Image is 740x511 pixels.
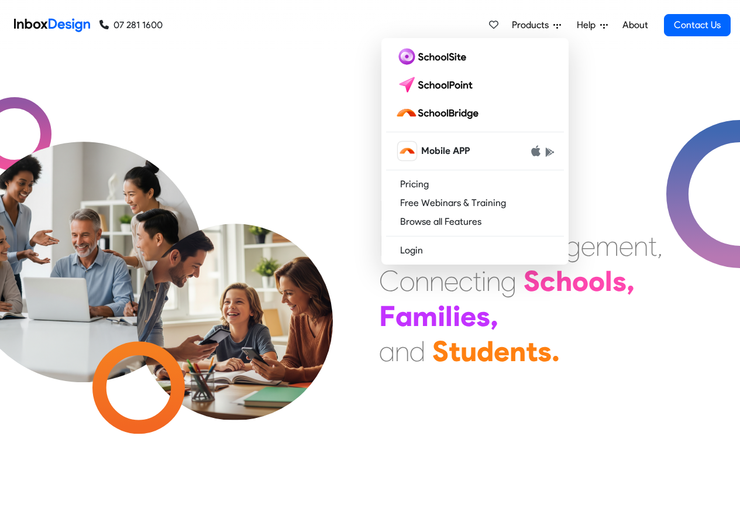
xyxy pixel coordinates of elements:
div: t [648,228,657,263]
div: n [510,334,526,369]
div: s [538,334,552,369]
div: m [596,228,619,263]
div: m [412,299,438,334]
a: Free Webinars & Training [386,194,564,212]
div: S [524,263,540,299]
a: Pricing [386,175,564,194]
div: g [501,263,517,299]
img: parents_with_child.png [112,175,357,420]
div: g [565,228,581,263]
div: i [481,263,486,299]
img: schoolpoint logo [395,76,478,94]
span: Mobile APP [421,144,470,158]
div: e [581,228,596,263]
div: a [379,334,395,369]
a: Contact Us [664,14,731,36]
a: About [619,13,651,37]
div: , [657,228,663,263]
div: u [460,334,477,369]
div: M [379,193,402,228]
div: F [379,299,395,334]
div: t [473,263,481,299]
a: schoolbridge icon Mobile APP [386,137,564,165]
div: , [490,299,498,334]
div: e [460,299,476,334]
a: 07 281 1600 [99,18,163,32]
img: schoolsite logo [395,47,471,66]
div: C [379,263,400,299]
div: n [486,263,501,299]
div: n [395,334,409,369]
div: a [395,299,412,334]
div: d [477,334,494,369]
img: schoolbridge icon [398,142,417,160]
div: d [409,334,425,369]
a: Browse all Features [386,212,564,231]
div: l [605,263,612,299]
div: o [588,263,605,299]
div: n [415,263,429,299]
div: S [432,334,449,369]
div: n [634,228,648,263]
div: c [459,263,473,299]
div: o [572,263,588,299]
a: Help [572,13,612,37]
div: i [438,299,445,334]
div: . [552,334,560,369]
div: t [449,334,460,369]
div: E [379,228,394,263]
div: Maximising Efficient & Engagement, Connecting Schools, Families, and Students. [379,193,663,369]
div: h [556,263,572,299]
a: Login [386,241,564,260]
div: l [445,299,453,334]
div: c [540,263,556,299]
span: Products [512,18,553,32]
div: , [627,263,635,299]
div: t [526,334,538,369]
div: n [429,263,444,299]
a: Products [507,13,566,37]
img: schoolbridge logo [395,104,483,122]
div: i [453,299,460,334]
div: Products [381,38,569,265]
div: e [494,334,510,369]
div: o [400,263,415,299]
span: Help [577,18,600,32]
div: s [476,299,490,334]
div: e [619,228,634,263]
div: e [444,263,459,299]
div: s [612,263,627,299]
